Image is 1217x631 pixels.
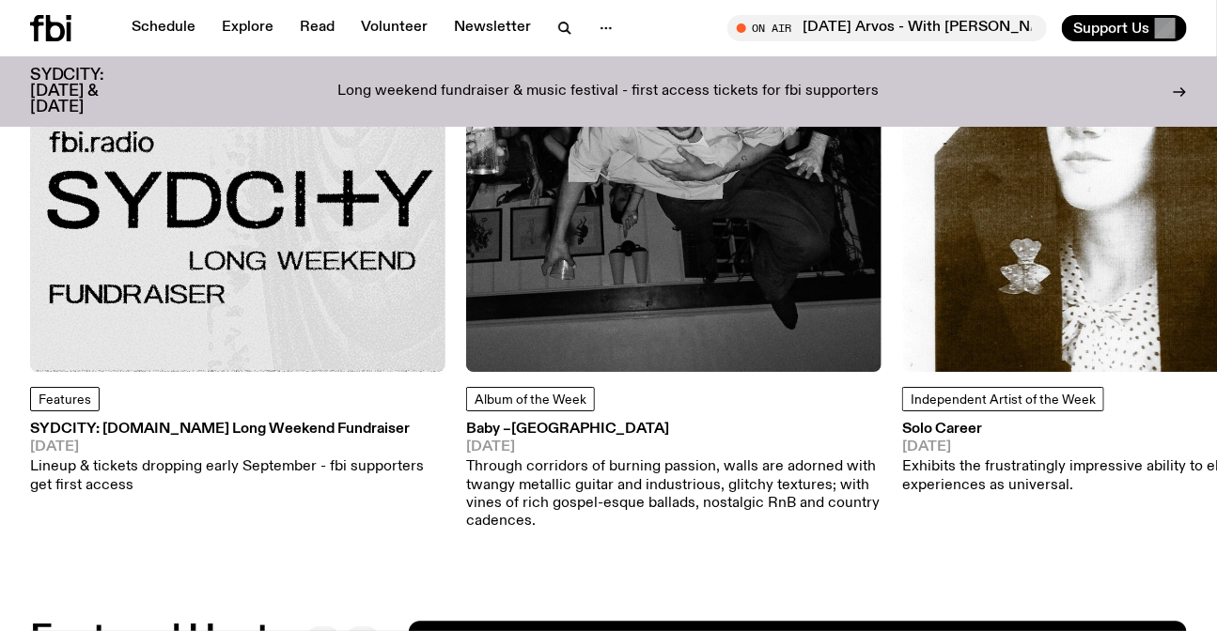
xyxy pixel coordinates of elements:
[902,387,1104,411] a: Independent Artist of the Week
[39,393,91,407] span: Features
[30,68,150,115] h3: SYDCITY: [DATE] & [DATE]
[466,423,882,437] h3: Baby –
[466,423,882,531] a: Baby –[GEOGRAPHIC_DATA][DATE]Through corridors of burning passion, walls are adorned with twangy ...
[30,423,445,495] a: SYDCITY: [DOMAIN_NAME] Long Weekend Fundraiser[DATE]Lineup & tickets dropping early September - f...
[30,440,445,454] span: [DATE]
[466,387,595,411] a: Album of the Week
[466,458,882,531] p: Through corridors of burning passion, walls are adorned with twangy metallic guitar and industrio...
[338,84,880,100] p: Long weekend fundraiser & music festival - first access tickets for fbi supporters
[30,423,445,437] h3: SYDCITY: [DOMAIN_NAME] Long Weekend Fundraiser
[511,422,669,437] span: [GEOGRAPHIC_DATA]
[466,440,882,454] span: [DATE]
[350,15,439,41] a: Volunteer
[911,393,1096,407] span: Independent Artist of the Week
[727,15,1047,41] button: On Air[DATE] Arvos - With [PERSON_NAME]
[30,458,445,494] p: Lineup & tickets dropping early September - fbi supporters get first access
[443,15,542,41] a: Newsletter
[120,15,207,41] a: Schedule
[1062,15,1187,41] button: Support Us
[1073,20,1149,37] span: Support Us
[211,15,285,41] a: Explore
[30,387,100,411] a: Features
[289,15,346,41] a: Read
[475,393,586,407] span: Album of the Week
